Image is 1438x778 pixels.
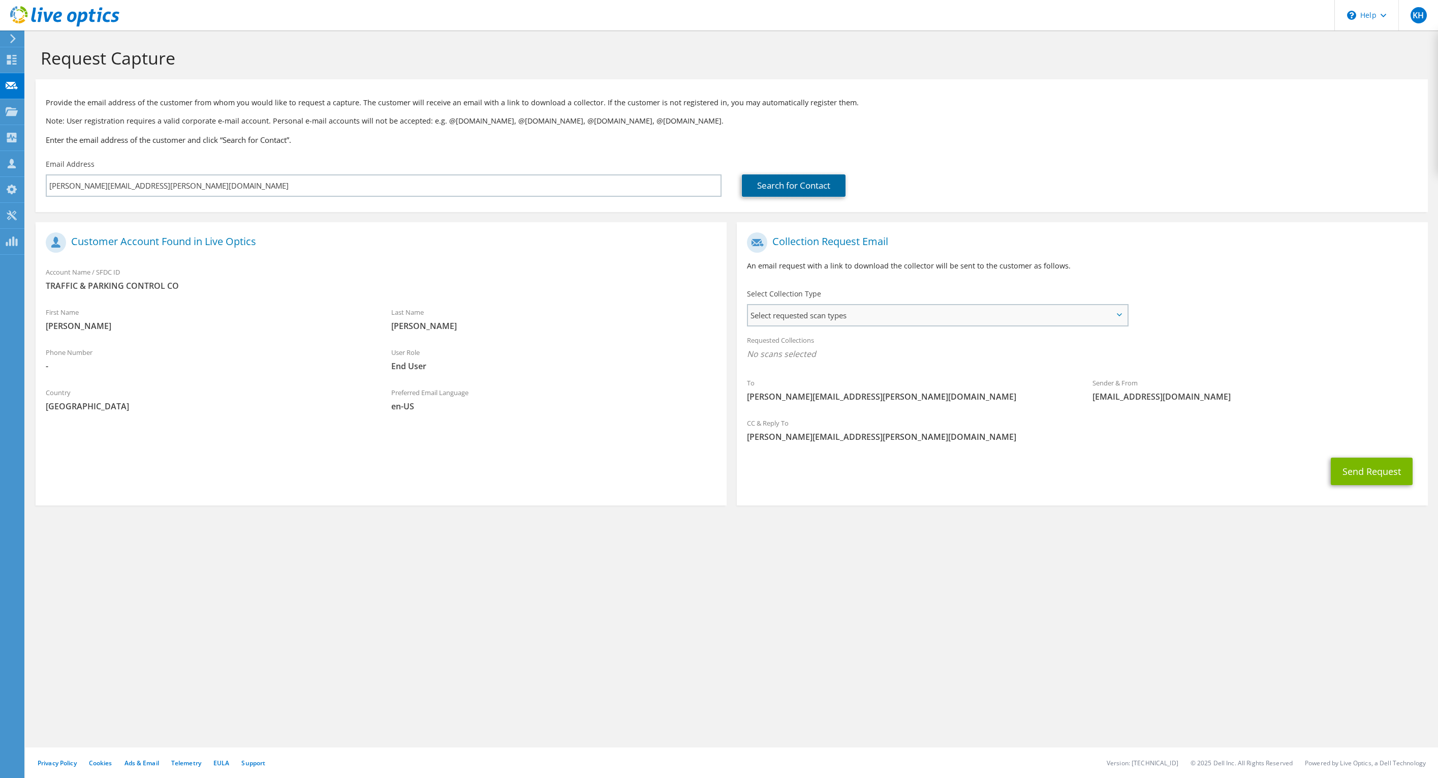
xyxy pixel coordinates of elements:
[1107,759,1178,767] li: Version: [TECHNICAL_ID]
[737,330,1428,367] div: Requested Collections
[36,302,381,337] div: First Name
[46,159,95,169] label: Email Address
[1347,11,1356,20] svg: \n
[46,361,371,372] span: -
[737,372,1082,407] div: To
[1305,759,1426,767] li: Powered by Live Optics, a Dell Technology
[36,342,381,377] div: Phone Number
[391,401,716,412] span: en-US
[381,342,727,377] div: User Role
[1082,372,1428,407] div: Sender & From
[124,759,159,767] a: Ads & Email
[241,759,265,767] a: Support
[46,115,1418,127] p: Note: User registration requires a valid corporate e-mail account. Personal e-mail accounts will ...
[381,382,727,417] div: Preferred Email Language
[46,134,1418,145] h3: Enter the email address of the customer and click “Search for Contact”.
[41,47,1418,69] h1: Request Capture
[171,759,201,767] a: Telemetry
[38,759,77,767] a: Privacy Policy
[391,320,716,332] span: [PERSON_NAME]
[46,401,371,412] span: [GEOGRAPHIC_DATA]
[747,348,1418,360] span: No scans selected
[747,232,1413,253] h1: Collection Request Email
[36,382,381,417] div: Country
[391,361,716,372] span: End User
[213,759,229,767] a: EULA
[46,232,711,253] h1: Customer Account Found in Live Optics
[46,320,371,332] span: [PERSON_NAME]
[1092,391,1418,402] span: [EMAIL_ADDRESS][DOMAIN_NAME]
[1331,458,1413,485] button: Send Request
[737,412,1428,447] div: CC & Reply To
[748,305,1127,325] span: Select requested scan types
[46,280,716,291] span: TRAFFIC & PARKING CONTROL CO
[747,260,1418,272] p: An email request with a link to download the collector will be sent to the customer as follows.
[747,391,1072,402] span: [PERSON_NAME][EMAIL_ADDRESS][PERSON_NAME][DOMAIN_NAME]
[747,431,1418,442] span: [PERSON_NAME][EMAIL_ADDRESS][PERSON_NAME][DOMAIN_NAME]
[36,261,727,296] div: Account Name / SFDC ID
[381,302,727,337] div: Last Name
[747,289,821,299] label: Select Collection Type
[46,97,1418,108] p: Provide the email address of the customer from whom you would like to request a capture. The cust...
[1411,7,1427,23] span: KH
[1191,759,1293,767] li: © 2025 Dell Inc. All Rights Reserved
[89,759,112,767] a: Cookies
[742,174,846,197] a: Search for Contact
